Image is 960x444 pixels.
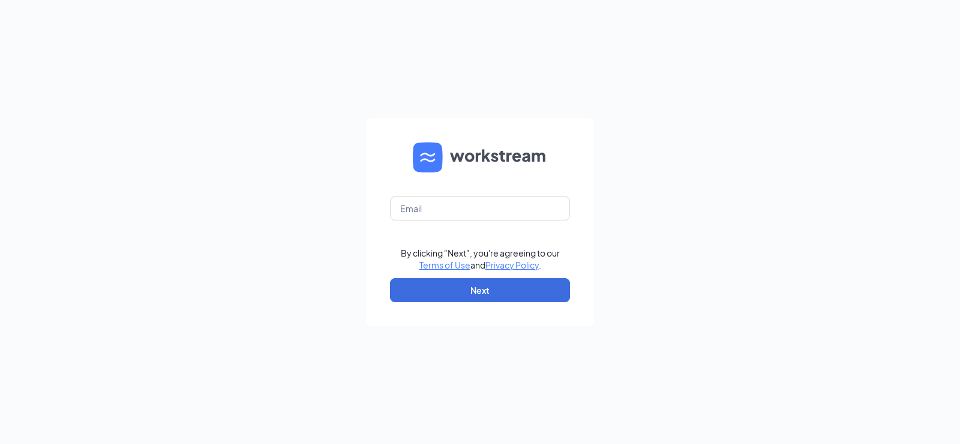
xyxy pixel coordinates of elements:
[419,260,470,270] a: Terms of Use
[401,247,560,271] div: By clicking "Next", you're agreeing to our and .
[485,260,539,270] a: Privacy Policy
[413,142,547,172] img: WS logo and Workstream text
[390,278,570,302] button: Next
[390,196,570,220] input: Email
